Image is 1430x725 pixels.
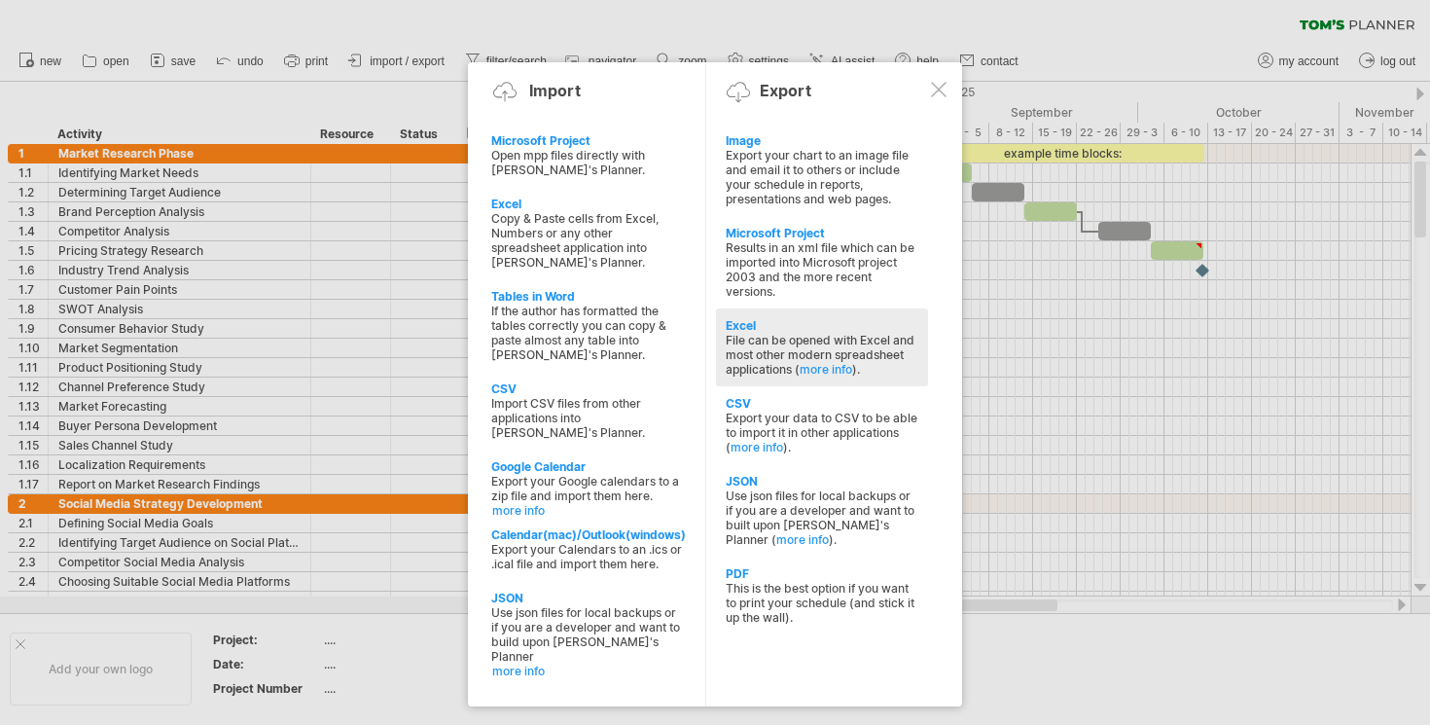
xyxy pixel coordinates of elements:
[492,664,685,678] a: more info
[492,503,685,518] a: more info
[726,396,918,411] div: CSV
[726,581,918,625] div: This is the best option if you want to print your schedule (and stick it up the wall).
[726,411,918,454] div: Export your data to CSV to be able to import it in other applications ( ).
[491,211,684,270] div: Copy & Paste cells from Excel, Numbers or any other spreadsheet application into [PERSON_NAME]'s ...
[726,333,918,377] div: File can be opened with Excel and most other modern spreadsheet applications ( ).
[726,133,918,148] div: Image
[726,240,918,299] div: Results in an xml file which can be imported into Microsoft project 2003 and the more recent vers...
[529,81,581,100] div: Import
[726,489,918,547] div: Use json files for local backups or if you are a developer and want to built upon [PERSON_NAME]'s...
[776,532,829,547] a: more info
[491,304,684,362] div: If the author has formatted the tables correctly you can copy & paste almost any table into [PERS...
[731,440,783,454] a: more info
[726,474,918,489] div: JSON
[726,148,918,206] div: Export your chart to an image file and email it to others or include your schedule in reports, pr...
[726,566,918,581] div: PDF
[760,81,811,100] div: Export
[726,318,918,333] div: Excel
[491,197,684,211] div: Excel
[726,226,918,240] div: Microsoft Project
[491,289,684,304] div: Tables in Word
[800,362,852,377] a: more info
